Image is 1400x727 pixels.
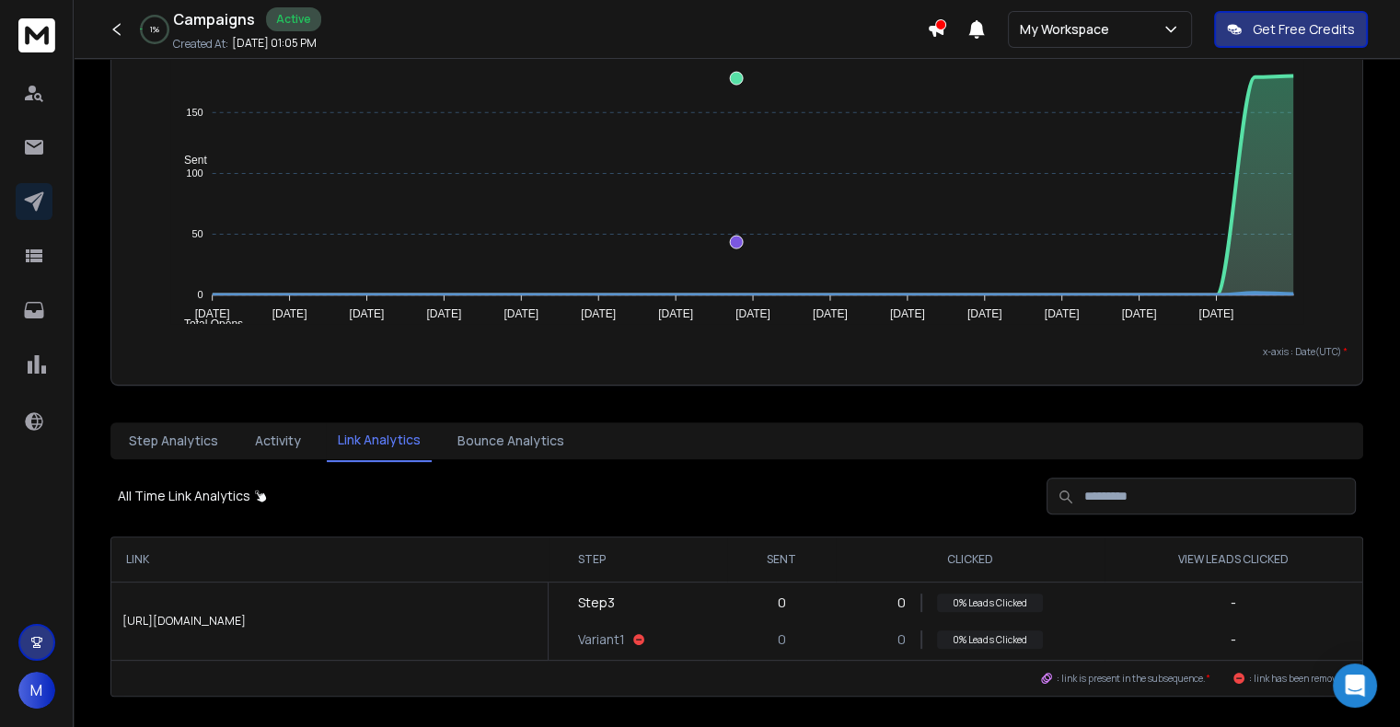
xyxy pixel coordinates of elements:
[1045,307,1080,320] tspan: [DATE]
[173,37,228,52] p: Created At:
[659,307,694,320] tspan: [DATE]
[890,307,925,320] tspan: [DATE]
[578,594,615,612] p: Step 3
[549,537,728,582] th: STEP
[118,487,250,505] p: All Time Link Analytics
[170,154,207,167] span: Sent
[1105,537,1362,582] th: VIEW LEADS CLICKED
[272,307,307,320] tspan: [DATE]
[813,307,848,320] tspan: [DATE]
[578,630,625,649] p: Variant 1
[187,107,203,118] tspan: 150
[118,421,229,461] button: Step Analytics
[244,421,312,461] button: Activity
[173,8,255,30] h1: Campaigns
[582,307,617,320] tspan: [DATE]
[1020,20,1117,39] p: My Workspace
[937,594,1043,612] p: 0 % Leads Clicked
[967,307,1002,320] tspan: [DATE]
[1253,20,1355,39] p: Get Free Credits
[446,421,575,461] button: Bounce Analytics
[122,614,537,629] p: [URL][DOMAIN_NAME]
[1214,11,1368,48] button: Get Free Credits
[1232,669,1354,687] span: : link has been removed.
[427,307,462,320] tspan: [DATE]
[198,289,203,300] tspan: 0
[232,36,317,51] p: [DATE] 01:05 PM
[18,672,55,709] button: M
[327,420,432,462] button: Link Analytics
[187,167,203,179] tspan: 100
[350,307,385,320] tspan: [DATE]
[897,594,1043,612] div: 0
[1040,669,1210,687] span: : link is present in the subsequence.
[192,228,203,239] tspan: 50
[727,594,836,649] div: 0
[937,630,1043,649] p: 0 % Leads Clicked
[1199,307,1234,320] tspan: [DATE]
[778,630,786,649] p: 0
[836,537,1104,582] th: CLICKED
[195,307,230,320] tspan: [DATE]
[266,7,321,31] div: Active
[126,345,1348,359] p: x-axis : Date(UTC)
[111,537,549,582] th: LINK
[1231,630,1236,649] div: -
[1122,307,1157,320] tspan: [DATE]
[1105,594,1362,649] div: -
[735,307,770,320] tspan: [DATE]
[150,24,159,35] p: 1 %
[1333,664,1377,708] div: Open Intercom Messenger
[727,537,836,582] th: SENT
[504,307,539,320] tspan: [DATE]
[897,630,906,649] p: 0
[170,317,243,330] span: Total Opens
